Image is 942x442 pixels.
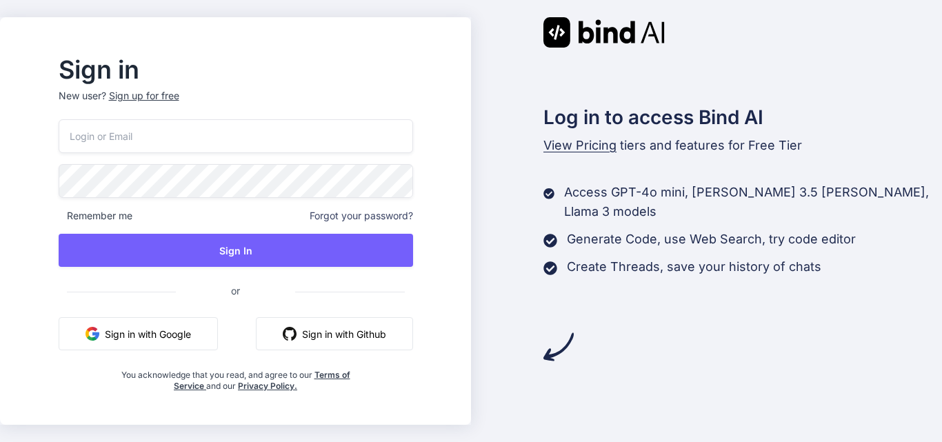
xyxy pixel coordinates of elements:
[567,257,821,277] p: Create Threads, save your history of chats
[543,17,665,48] img: Bind AI logo
[543,332,574,362] img: arrow
[176,274,295,308] span: or
[86,327,99,341] img: google
[59,89,413,119] p: New user?
[543,138,617,152] span: View Pricing
[543,103,942,132] h2: Log in to access Bind AI
[59,209,132,223] span: Remember me
[117,361,354,392] div: You acknowledge that you read, and agree to our and our
[59,119,413,153] input: Login or Email
[238,381,297,391] a: Privacy Policy.
[59,317,218,350] button: Sign in with Google
[174,370,350,391] a: Terms of Service
[59,59,413,81] h2: Sign in
[59,234,413,267] button: Sign In
[543,136,942,155] p: tiers and features for Free Tier
[109,89,179,103] div: Sign up for free
[310,209,413,223] span: Forgot your password?
[256,317,413,350] button: Sign in with Github
[283,327,297,341] img: github
[567,230,856,249] p: Generate Code, use Web Search, try code editor
[564,183,942,221] p: Access GPT-4o mini, [PERSON_NAME] 3.5 [PERSON_NAME], Llama 3 models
